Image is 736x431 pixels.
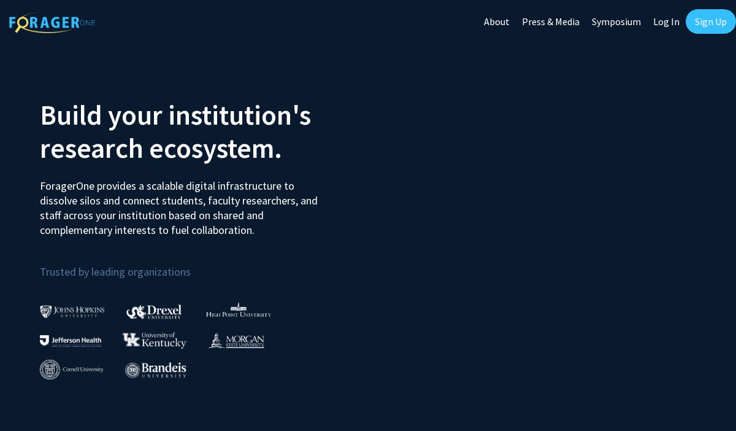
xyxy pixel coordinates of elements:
img: High Point University [206,302,271,317]
img: Thomas Jefferson University [40,335,101,347]
img: ForagerOne Logo [9,12,95,33]
p: ForagerOne provides a scalable digital infrastructure to dissolve silos and connect students, fac... [40,169,321,238]
img: Morgan State University [208,332,264,348]
img: Cornell University [40,360,104,380]
img: Drexel University [126,305,182,319]
a: Sign Up [686,9,736,34]
img: University of Kentucky [123,332,186,349]
h2: Build your institution's research ecosystem. [40,98,359,165]
p: Trusted by leading organizations [40,247,359,281]
img: Johns Hopkins University [40,305,105,318]
img: Brandeis University [125,362,186,378]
